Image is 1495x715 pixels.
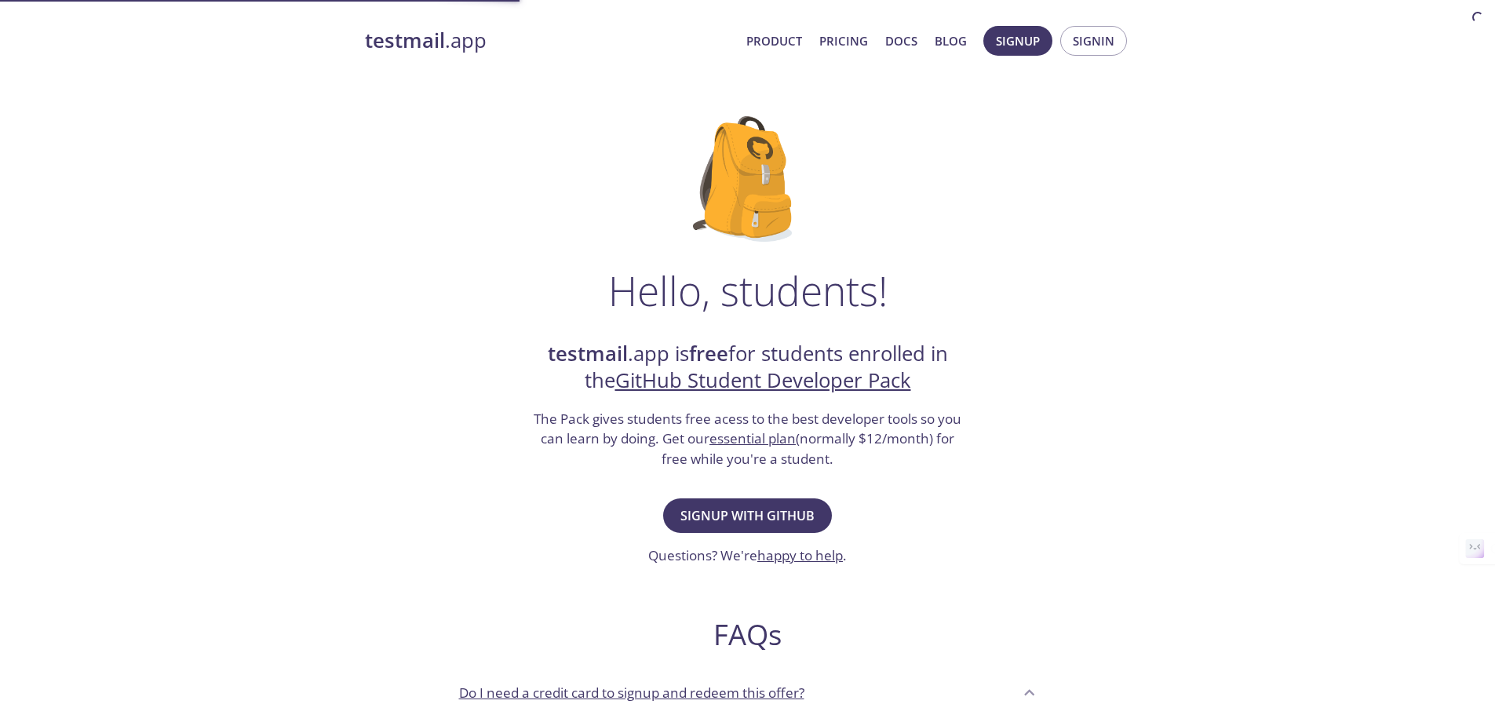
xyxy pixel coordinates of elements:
span: Signup [996,31,1040,51]
a: Blog [935,31,967,51]
button: Signup [983,26,1052,56]
span: Signin [1073,31,1114,51]
a: Product [746,31,802,51]
a: happy to help [757,546,843,564]
h2: FAQs [447,617,1049,652]
button: Signup with GitHub [663,498,832,533]
h3: Questions? We're . [648,545,847,566]
a: Pricing [819,31,868,51]
a: testmail.app [365,27,734,54]
h2: .app is for students enrolled in the [532,341,964,395]
a: GitHub Student Developer Pack [615,367,911,394]
strong: testmail [365,27,445,54]
p: Do I need a credit card to signup and redeem this offer? [459,683,804,703]
img: github-student-backpack.png [693,116,802,242]
div: Do I need a credit card to signup and redeem this offer? [447,671,1049,713]
strong: free [689,340,728,367]
a: Docs [885,31,917,51]
h1: Hello, students! [608,267,888,314]
h3: The Pack gives students free acess to the best developer tools so you can learn by doing. Get our... [532,409,964,469]
span: Signup with GitHub [680,505,815,527]
a: essential plan [709,429,796,447]
strong: testmail [548,340,628,367]
button: Signin [1060,26,1127,56]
